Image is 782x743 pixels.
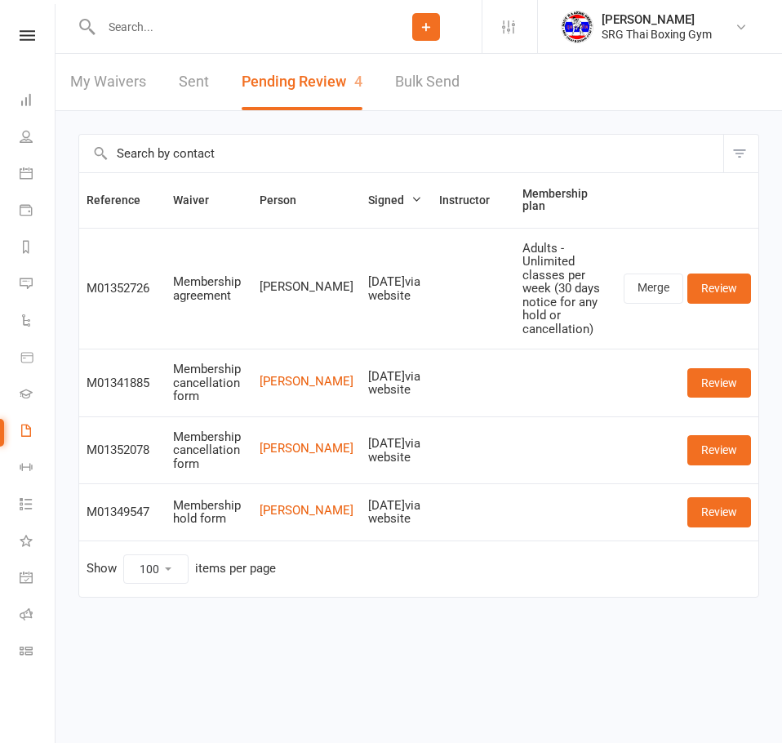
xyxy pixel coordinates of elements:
a: [PERSON_NAME] [260,375,353,389]
button: Instructor [439,190,508,210]
div: Show [87,554,276,584]
span: Signed [368,194,422,207]
span: Waiver [173,194,227,207]
a: Calendar [20,157,56,194]
a: Review [687,497,751,527]
a: Merge [624,274,683,303]
a: Class kiosk mode [20,634,56,671]
a: Review [687,274,751,303]
a: [PERSON_NAME] [260,504,353,518]
a: [PERSON_NAME] [260,442,353,456]
div: [DATE] via website [368,275,424,302]
div: [PERSON_NAME] [602,12,712,27]
button: Reference [87,190,158,210]
a: Roll call kiosk mode [20,598,56,634]
span: Person [260,194,314,207]
a: Reports [20,230,56,267]
div: M01352726 [87,282,158,296]
a: My Waivers [70,54,146,110]
button: Pending Review4 [242,54,362,110]
input: Search... [96,16,371,38]
div: items per page [195,562,276,576]
span: Instructor [439,194,508,207]
a: Review [687,368,751,398]
a: Dashboard [20,83,56,120]
div: Adults - Unlimited classes per week (30 days notice for any hold or cancellation) [522,242,609,336]
div: Membership agreement [173,275,245,302]
input: Search by contact [79,135,723,172]
a: What's New [20,524,56,561]
div: [DATE] via website [368,437,424,464]
a: Sent [179,54,209,110]
span: [PERSON_NAME] [260,280,353,294]
a: Review [687,435,751,465]
div: M01349547 [87,505,158,519]
div: Membership cancellation form [173,430,245,471]
th: Membership plan [515,173,616,228]
span: 4 [354,73,362,90]
div: Membership hold form [173,499,245,526]
a: People [20,120,56,157]
a: Bulk Send [395,54,460,110]
div: Membership cancellation form [173,363,245,403]
div: M01352078 [87,443,158,457]
div: [DATE] via website [368,370,424,397]
a: General attendance kiosk mode [20,561,56,598]
button: Person [260,190,314,210]
div: M01341885 [87,376,158,390]
img: thumb_image1718682644.png [561,11,593,43]
a: Payments [20,194,56,230]
div: [DATE] via website [368,499,424,526]
span: Reference [87,194,158,207]
a: Product Sales [20,340,56,377]
button: Waiver [173,190,227,210]
button: Signed [368,190,422,210]
div: SRG Thai Boxing Gym [602,27,712,42]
